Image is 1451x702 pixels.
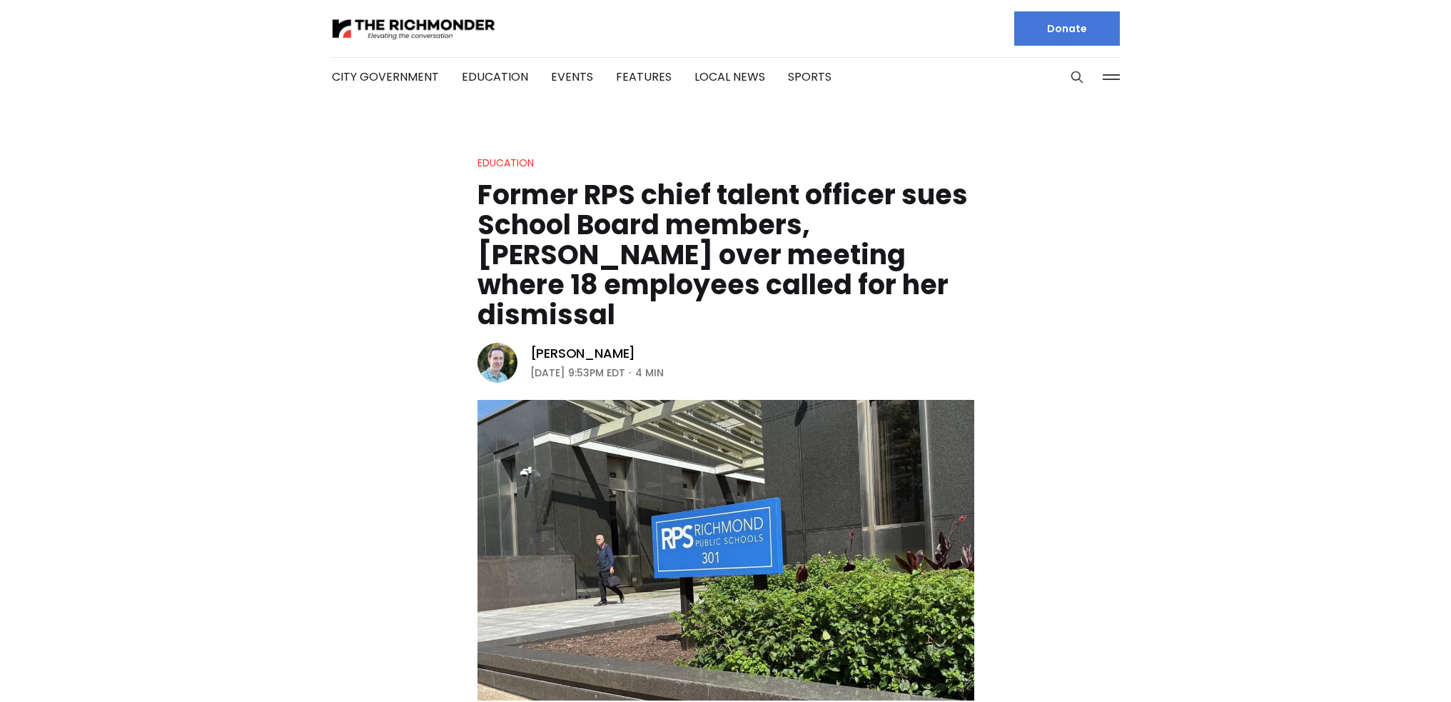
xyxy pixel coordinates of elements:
a: [PERSON_NAME] [530,345,636,362]
a: Donate [1014,11,1120,46]
a: City Government [332,69,439,85]
a: Education [477,156,534,170]
h1: Former RPS chief talent officer sues School Board members, [PERSON_NAME] over meeting where 18 em... [477,180,974,330]
a: Local News [694,69,765,85]
a: Events [551,69,593,85]
a: Sports [788,69,831,85]
button: Search this site [1066,66,1088,88]
iframe: portal-trigger [1330,632,1451,702]
img: Michael Phillips [477,343,517,383]
a: Education [462,69,528,85]
time: [DATE] 9:53PM EDT [530,364,625,381]
img: The Richmonder [332,16,496,41]
span: 4 min [635,364,664,381]
a: Features [616,69,672,85]
img: Former RPS chief talent officer sues School Board members, Kamras over meeting where 18 employees... [477,400,974,701]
